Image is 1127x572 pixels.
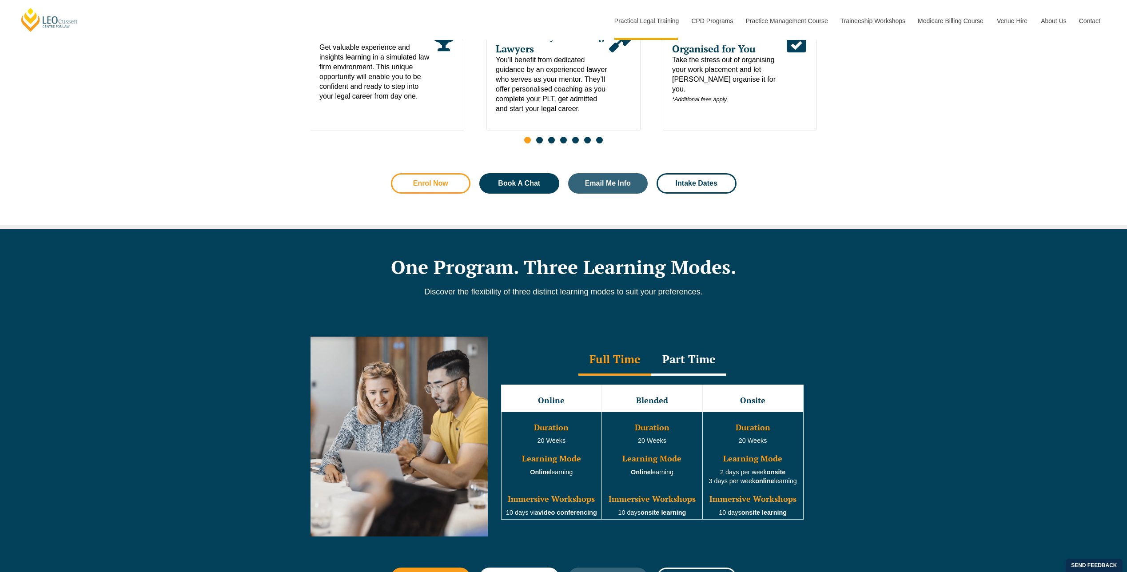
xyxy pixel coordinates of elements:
[524,137,531,143] span: Go to slide 1
[702,412,803,520] td: 20 Weeks 2 days per week 3 days per week learning 10 days
[739,2,834,40] a: Practice Management Course
[672,30,785,55] span: Your Placement Organised for You
[568,173,648,194] a: Email Me Info
[538,509,597,516] strong: video conferencing
[310,21,464,131] div: 1 / 7
[572,137,579,143] span: Go to slide 5
[413,180,448,187] span: Enrol Now
[311,256,817,278] h2: One Program. Three Learning Modes.
[663,21,817,131] div: 3 / 7
[704,454,802,463] h3: Learning Mode
[534,422,569,433] span: Duration
[479,173,559,194] a: Book A Chat
[704,495,802,504] h3: Immersive Workshops
[603,454,701,463] h3: Learning Mode
[704,423,802,432] h3: Duration
[311,21,817,149] div: Slides
[1072,2,1107,40] a: Contact
[785,30,807,104] div: Read More
[602,412,703,520] td: 20 Weeks learning 10 days
[596,137,603,143] span: Go to slide 7
[578,345,651,376] div: Full Time
[609,30,631,114] div: Read More
[502,495,601,504] h3: Immersive Workshops
[502,454,601,463] h3: Learning Mode
[704,396,802,405] h3: Onsite
[536,137,543,143] span: Go to slide 2
[755,477,774,485] strong: online
[641,509,686,516] strong: onsite learning
[311,287,817,297] p: Discover the flexibility of three distinct learning modes to suit your preferences.
[603,495,701,504] h3: Immersive Workshops
[498,180,540,187] span: Book A Chat
[501,412,602,520] td: learning 10 days via
[685,2,739,40] a: CPD Programs
[496,30,609,55] span: Mentored by Practising Lawyers
[608,2,685,40] a: Practical Legal Training
[391,173,471,194] a: Enrol Now
[603,396,701,405] h3: Blended
[319,43,433,101] span: Get valuable experience and insights learning in a simulated law firm environment. This unique op...
[20,7,79,32] a: [PERSON_NAME] Centre for Law
[911,2,990,40] a: Medicare Billing Course
[676,180,717,187] span: Intake Dates
[672,96,728,103] em: *Additional fees apply.
[585,180,631,187] span: Email Me Info
[433,30,455,101] div: Read More
[496,55,609,114] span: You’ll benefit from dedicated guidance by an experienced lawyer who serves as your mentor. They’l...
[990,2,1034,40] a: Venue Hire
[502,396,601,405] h3: Online
[584,137,591,143] span: Go to slide 6
[1034,2,1072,40] a: About Us
[560,137,567,143] span: Go to slide 4
[767,469,785,476] strong: onsite
[530,469,550,476] strong: Online
[651,345,726,376] div: Part Time
[548,137,555,143] span: Go to slide 3
[834,2,911,40] a: Traineeship Workshops
[672,55,785,104] span: Take the stress out of organising your work placement and let [PERSON_NAME] organise it for you.
[741,509,787,516] strong: onsite learning
[657,173,737,194] a: Intake Dates
[631,469,651,476] strong: Online
[603,423,701,432] h3: Duration
[486,21,641,131] div: 2 / 7
[537,437,565,444] span: 20 Weeks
